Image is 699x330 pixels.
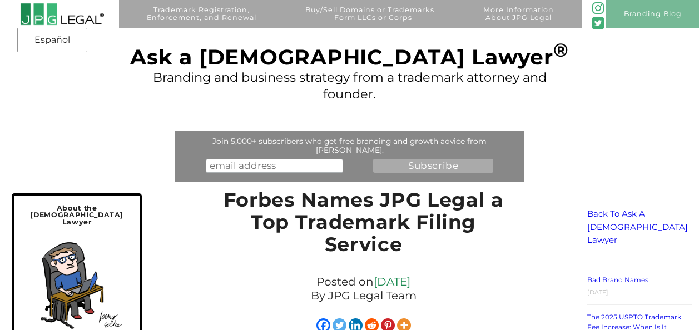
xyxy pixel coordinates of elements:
img: 2016-logo-black-letters-3-r.png [20,3,104,26]
div: Posted on [210,272,517,306]
a: Español [21,30,84,50]
a: Trademark Registration,Enforcement, and Renewal [126,6,277,34]
a: Back To Ask A [DEMOGRAPHIC_DATA] Lawyer [587,208,688,245]
a: [DATE] [374,275,410,288]
input: email address [206,159,343,173]
p: By JPG Legal Team [215,289,512,303]
time: [DATE] [587,288,608,296]
div: Join 5,000+ subscribers who get free branding and growth advice from [PERSON_NAME]. [177,137,522,154]
a: More InformationAbout JPG Legal [462,6,575,34]
a: Buy/Sell Domains or Trademarks– Form LLCs or Corps [284,6,455,34]
img: Twitter_Social_Icon_Rounded_Square_Color-mid-green3-90.png [592,17,604,29]
span: About the [DEMOGRAPHIC_DATA] Lawyer [30,204,123,226]
a: Bad Brand Names [587,276,648,284]
img: glyph-logo_May2016-green3-90.png [592,2,604,14]
input: Subscribe [373,159,493,173]
h1: Forbes Names JPG Legal a Top Trademark Filing Service [210,189,517,262]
